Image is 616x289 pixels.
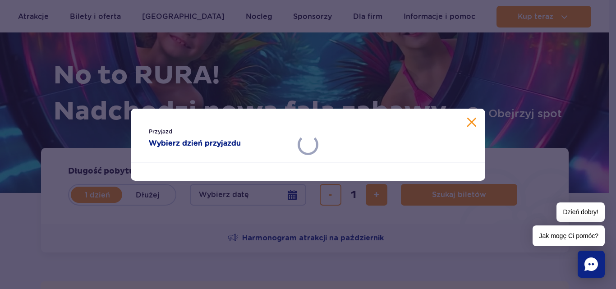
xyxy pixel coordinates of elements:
[533,225,605,246] span: Jak mogę Ci pomóc?
[149,138,290,149] strong: Wybierz dzień przyjazdu
[556,202,605,222] span: Dzień dobry!
[467,118,476,127] button: Zamknij kalendarz
[578,251,605,278] div: Chat
[149,127,290,136] span: Przyjazd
